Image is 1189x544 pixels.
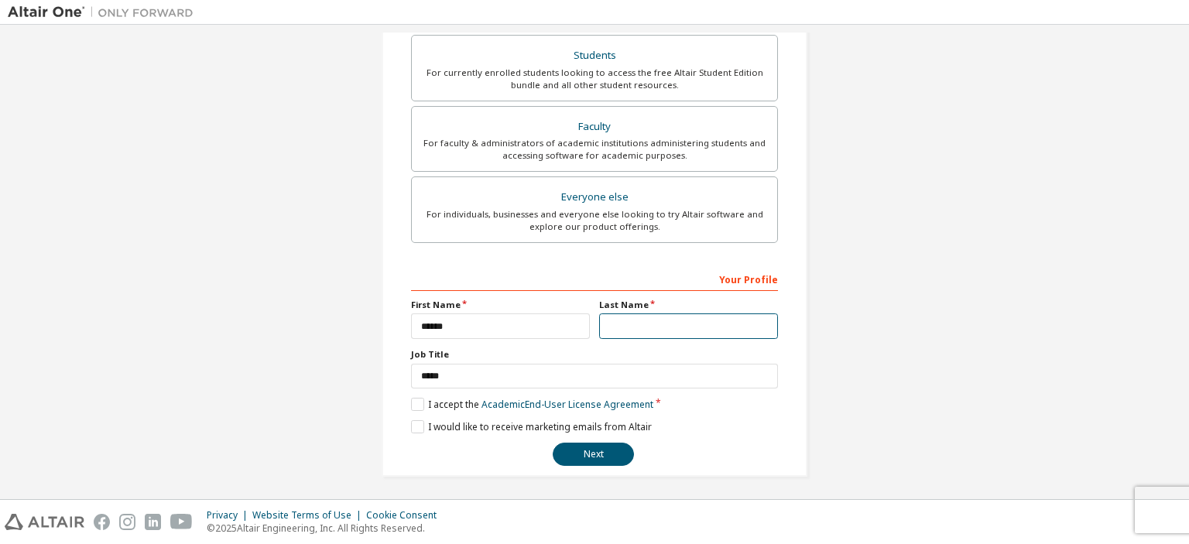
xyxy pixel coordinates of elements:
[411,348,778,361] label: Job Title
[145,514,161,530] img: linkedin.svg
[94,514,110,530] img: facebook.svg
[421,208,768,233] div: For individuals, businesses and everyone else looking to try Altair software and explore our prod...
[481,398,653,411] a: Academic End-User License Agreement
[421,116,768,138] div: Faculty
[421,186,768,208] div: Everyone else
[252,509,366,522] div: Website Terms of Use
[553,443,634,466] button: Next
[5,514,84,530] img: altair_logo.svg
[207,522,446,535] p: © 2025 Altair Engineering, Inc. All Rights Reserved.
[421,45,768,67] div: Students
[411,398,653,411] label: I accept the
[411,299,590,311] label: First Name
[599,299,778,311] label: Last Name
[411,266,778,291] div: Your Profile
[421,137,768,162] div: For faculty & administrators of academic institutions administering students and accessing softwa...
[207,509,252,522] div: Privacy
[170,514,193,530] img: youtube.svg
[411,420,652,433] label: I would like to receive marketing emails from Altair
[119,514,135,530] img: instagram.svg
[421,67,768,91] div: For currently enrolled students looking to access the free Altair Student Edition bundle and all ...
[366,509,446,522] div: Cookie Consent
[8,5,201,20] img: Altair One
